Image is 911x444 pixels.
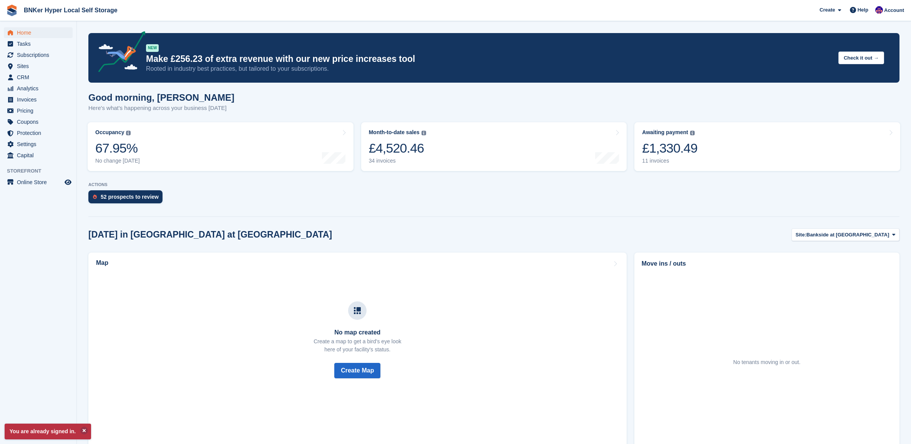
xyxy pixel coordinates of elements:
div: No change [DATE] [95,158,140,164]
a: menu [4,61,73,72]
span: Subscriptions [17,50,63,60]
p: Make £256.23 of extra revenue with our new price increases tool [146,53,832,65]
span: Tasks [17,38,63,49]
h2: Move ins / outs [642,259,892,268]
p: Create a map to get a bird's eye look here of your facility's status. [314,338,401,354]
p: Rooted in industry best practices, but tailored to your subscriptions. [146,65,832,73]
a: menu [4,72,73,83]
h1: Good morning, [PERSON_NAME] [88,92,234,103]
h3: No map created [314,329,401,336]
a: BNKer Hyper Local Self Storage [21,4,121,17]
a: menu [4,105,73,116]
div: £1,330.49 [642,140,697,156]
span: Analytics [17,83,63,94]
span: Settings [17,139,63,150]
p: You are already signed in. [5,424,91,439]
div: NEW [146,44,159,52]
span: Invoices [17,94,63,105]
img: icon-info-grey-7440780725fd019a000dd9b08b2336e03edf1995a4989e88bcd33f0948082b44.svg [126,131,131,135]
a: menu [4,50,73,60]
div: Awaiting payment [642,129,688,136]
div: Occupancy [95,129,124,136]
a: Preview store [63,178,73,187]
a: menu [4,150,73,161]
a: menu [4,83,73,94]
span: Storefront [7,167,76,175]
img: price-adjustments-announcement-icon-8257ccfd72463d97f412b2fc003d46551f7dbcb40ab6d574587a9cd5c0d94... [92,31,146,75]
a: Occupancy 67.95% No change [DATE] [88,122,353,171]
div: 67.95% [95,140,140,156]
span: Site: [796,231,806,239]
button: Site: Bankside at [GEOGRAPHIC_DATA] [792,228,899,241]
a: Month-to-date sales £4,520.46 34 invoices [361,122,627,171]
img: icon-info-grey-7440780725fd019a000dd9b08b2336e03edf1995a4989e88bcd33f0948082b44.svg [690,131,695,135]
a: Awaiting payment £1,330.49 11 invoices [634,122,900,171]
div: 34 invoices [369,158,426,164]
img: icon-info-grey-7440780725fd019a000dd9b08b2336e03edf1995a4989e88bcd33f0948082b44.svg [421,131,426,135]
a: menu [4,38,73,49]
a: menu [4,116,73,127]
button: Create Map [334,363,380,378]
span: Capital [17,150,63,161]
img: prospect-51fa495bee0391a8d652442698ab0144808aea92771e9ea1ae160a38d050c398.svg [93,195,97,199]
img: David Fricker [875,6,883,14]
a: menu [4,177,73,188]
span: Protection [17,128,63,138]
span: Online Store [17,177,63,188]
img: map-icn-33ee37083ee616e46c38cad1a60f524a97daa1e2b2c8c0bc3eb3415660979fc1.svg [354,307,361,314]
span: Bankside at [GEOGRAPHIC_DATA] [806,231,889,239]
span: Sites [17,61,63,72]
span: CRM [17,72,63,83]
div: No tenants moving in or out. [733,358,800,366]
button: Check it out → [838,52,884,64]
a: 52 prospects to review [88,190,166,207]
h2: Map [96,259,108,266]
div: 52 prospects to review [101,194,159,200]
a: menu [4,139,73,150]
p: ACTIONS [88,182,899,187]
span: Help [858,6,868,14]
a: menu [4,128,73,138]
h2: [DATE] in [GEOGRAPHIC_DATA] at [GEOGRAPHIC_DATA] [88,229,332,240]
p: Here's what's happening across your business [DATE] [88,104,234,113]
span: Home [17,27,63,38]
div: 11 invoices [642,158,697,164]
div: £4,520.46 [369,140,426,156]
img: stora-icon-8386f47178a22dfd0bd8f6a31ec36ba5ce8667c1dd55bd0f319d3a0aa187defe.svg [6,5,18,16]
span: Account [884,7,904,14]
a: menu [4,27,73,38]
div: Month-to-date sales [369,129,420,136]
span: Create [820,6,835,14]
span: Pricing [17,105,63,116]
a: menu [4,94,73,105]
span: Coupons [17,116,63,127]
